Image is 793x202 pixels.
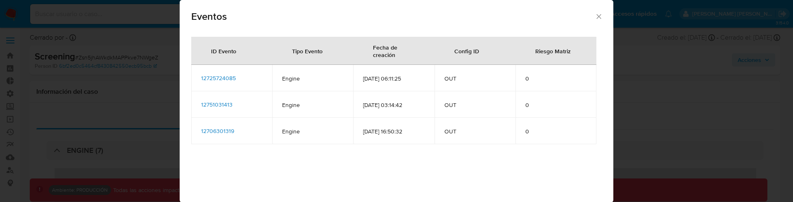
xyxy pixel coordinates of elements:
div: ID Evento [201,41,246,61]
span: Engine [282,101,343,109]
span: 12725724085 [201,74,236,82]
span: 12706301319 [201,127,234,135]
span: Eventos [191,12,595,21]
div: Riesgo Matriz [525,41,581,61]
span: OUT [444,128,506,135]
span: 0 [525,128,586,135]
span: OUT [444,101,506,109]
div: Config ID [444,41,489,61]
span: Engine [282,75,343,82]
span: [DATE] 03:14:42 [363,101,424,109]
span: 0 [525,75,586,82]
span: OUT [444,75,506,82]
span: 12751031413 [201,100,233,109]
div: Tipo Evento [282,41,332,61]
div: Fecha de creación [363,37,424,64]
button: Cerrar [595,12,602,20]
span: Engine [282,128,343,135]
span: 0 [525,101,586,109]
span: [DATE] 06:11:25 [363,75,424,82]
span: [DATE] 16:50:32 [363,128,424,135]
